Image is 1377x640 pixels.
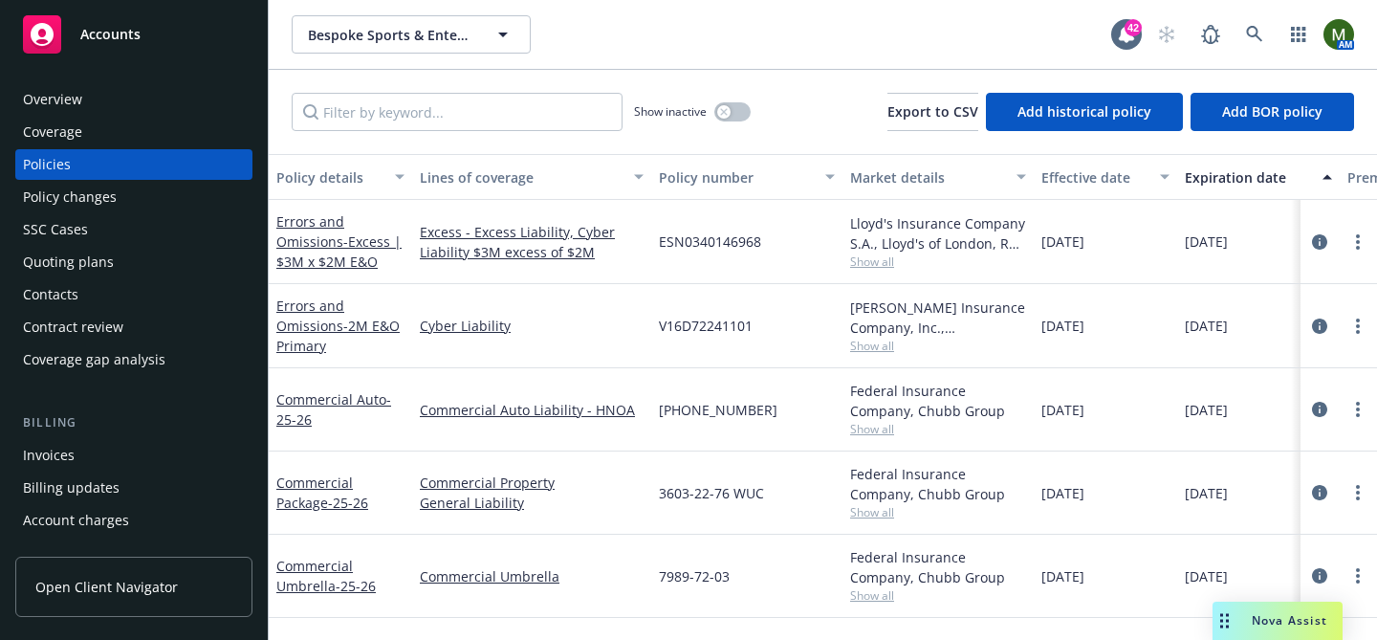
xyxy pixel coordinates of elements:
[276,167,383,188] div: Policy details
[1308,481,1331,504] a: circleInformation
[1017,102,1151,121] span: Add historical policy
[1185,316,1228,336] span: [DATE]
[659,483,764,503] span: 3603-22-76 WUC
[659,400,777,420] span: [PHONE_NUMBER]
[1147,15,1186,54] a: Start snowing
[23,247,114,277] div: Quoting plans
[850,338,1026,354] span: Show all
[1185,400,1228,420] span: [DATE]
[842,154,1034,200] button: Market details
[35,577,178,597] span: Open Client Navigator
[420,493,644,513] a: General Liability
[23,344,165,375] div: Coverage gap analysis
[850,464,1026,504] div: Federal Insurance Company, Chubb Group
[1222,102,1322,121] span: Add BOR policy
[1041,483,1084,503] span: [DATE]
[1323,19,1354,50] img: photo
[659,316,753,336] span: V16D72241101
[15,279,252,310] a: Contacts
[1125,19,1142,36] div: 42
[420,316,644,336] a: Cyber Liability
[420,167,623,188] div: Lines of coverage
[276,390,391,429] a: Commercial Auto
[276,297,400,355] a: Errors and Omissions
[850,587,1026,604] span: Show all
[986,93,1183,131] button: Add historical policy
[1191,93,1354,131] button: Add BOR policy
[23,440,75,471] div: Invoices
[659,566,730,586] span: 7989-72-03
[15,182,252,212] a: Policy changes
[420,400,644,420] a: Commercial Auto Liability - HNOA
[1279,15,1318,54] a: Switch app
[23,473,120,503] div: Billing updates
[1185,232,1228,252] span: [DATE]
[1041,316,1084,336] span: [DATE]
[850,547,1026,587] div: Federal Insurance Company, Chubb Group
[420,566,644,586] a: Commercial Umbrella
[15,473,252,503] a: Billing updates
[1041,566,1084,586] span: [DATE]
[269,154,412,200] button: Policy details
[328,494,368,512] span: - 25-26
[23,149,71,180] div: Policies
[634,103,707,120] span: Show inactive
[1041,232,1084,252] span: [DATE]
[15,538,252,568] a: Installment plans
[23,214,88,245] div: SSC Cases
[292,93,623,131] input: Filter by keyword...
[659,232,761,252] span: ESN0340146968
[15,344,252,375] a: Coverage gap analysis
[1034,154,1177,200] button: Effective date
[23,182,117,212] div: Policy changes
[850,167,1005,188] div: Market details
[15,84,252,115] a: Overview
[15,214,252,245] a: SSC Cases
[1308,315,1331,338] a: circleInformation
[292,15,531,54] button: Bespoke Sports & Entertainment LLC
[15,440,252,471] a: Invoices
[850,381,1026,421] div: Federal Insurance Company, Chubb Group
[1191,15,1230,54] a: Report a Bug
[1346,231,1369,254] a: more
[1213,602,1343,640] button: Nova Assist
[850,504,1026,520] span: Show all
[336,577,376,595] span: - 25-26
[1308,564,1331,587] a: circleInformation
[850,213,1026,254] div: Lloyd's Insurance Company S.A., Lloyd's of London, RT Specialty Insurance Services, LLC (RSG Spec...
[15,312,252,342] a: Contract review
[23,117,82,147] div: Coverage
[887,102,978,121] span: Export to CSV
[15,247,252,277] a: Quoting plans
[80,27,141,42] span: Accounts
[420,222,644,262] a: Excess - Excess Liability, Cyber Liability $3M excess of $2M
[15,117,252,147] a: Coverage
[1308,398,1331,421] a: circleInformation
[308,25,473,45] span: Bespoke Sports & Entertainment LLC
[1213,602,1236,640] div: Drag to move
[276,212,402,271] a: Errors and Omissions
[1177,154,1340,200] button: Expiration date
[15,505,252,536] a: Account charges
[1185,566,1228,586] span: [DATE]
[15,8,252,61] a: Accounts
[1235,15,1274,54] a: Search
[887,93,978,131] button: Export to CSV
[1185,483,1228,503] span: [DATE]
[23,505,129,536] div: Account charges
[1346,315,1369,338] a: more
[23,279,78,310] div: Contacts
[1346,398,1369,421] a: more
[850,254,1026,270] span: Show all
[1308,231,1331,254] a: circleInformation
[850,421,1026,437] span: Show all
[15,413,252,432] div: Billing
[659,167,814,188] div: Policy number
[850,298,1026,338] div: [PERSON_NAME] Insurance Company, Inc., [PERSON_NAME] Group, RT Specialty Insurance Services, LLC ...
[23,312,123,342] div: Contract review
[420,473,644,493] a: Commercial Property
[23,84,82,115] div: Overview
[1185,167,1311,188] div: Expiration date
[276,474,368,512] a: Commercial Package
[1346,481,1369,504] a: more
